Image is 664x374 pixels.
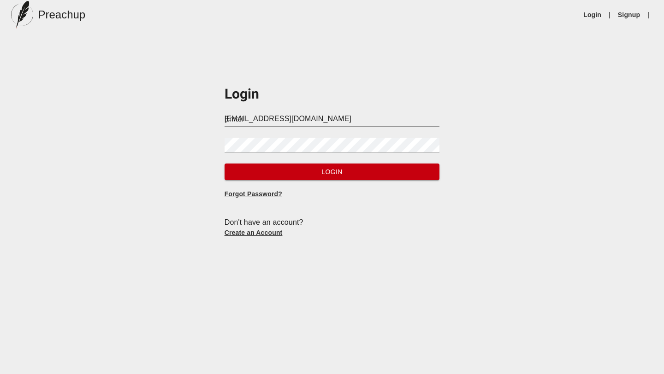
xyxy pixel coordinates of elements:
[232,166,433,178] span: Login
[644,10,653,19] li: |
[618,328,653,363] iframe: Drift Widget Chat Controller
[11,1,33,29] img: preachup-logo.png
[225,229,283,236] a: Create an Account
[225,217,440,228] div: Don't have an account?
[583,10,601,19] a: Login
[38,7,85,22] h5: Preachup
[618,10,640,19] a: Signup
[605,10,614,19] li: |
[225,190,282,198] a: Forgot Password?
[225,164,440,181] button: Login
[225,85,440,105] h3: Login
